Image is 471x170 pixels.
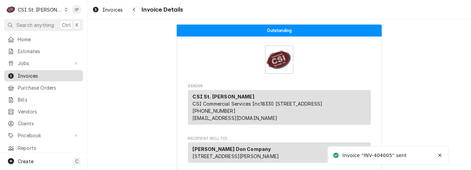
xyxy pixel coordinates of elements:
div: Recipient (Bill To) [188,142,371,163]
button: Navigate back [129,4,139,15]
a: Purchase Orders [4,82,83,93]
a: Go to Jobs [4,58,83,69]
span: Outstanding [267,28,292,33]
div: C [6,5,16,14]
span: K [76,21,79,29]
span: C [75,158,79,165]
span: Search anything [16,21,54,29]
div: Invoice Recipient [188,136,371,166]
a: Invoices [90,4,125,15]
span: CSI Commercial Services Inc18330 [STREET_ADDRESS] [193,101,323,107]
div: Sender [188,90,371,125]
span: Pricebook [18,132,69,139]
span: Vendors [18,108,80,115]
span: Create [18,158,33,164]
a: Vendors [4,106,83,117]
span: Bills [18,96,80,103]
span: Sender [188,83,371,89]
button: Search anythingCtrlK [4,19,83,31]
img: Logo [265,45,294,74]
span: Home [18,36,80,43]
div: Recipient (Bill To) [188,142,371,166]
strong: CSI St. [PERSON_NAME] [193,94,254,99]
div: Invoice "INV-404005" sent [342,152,408,159]
a: [PHONE_NUMBER] [193,108,235,114]
div: CSI St. [PERSON_NAME] [18,6,62,13]
div: Status [177,25,382,36]
div: Sender [188,90,371,127]
span: Estimates [18,48,80,55]
div: SP [72,5,81,14]
span: Purchase Orders [18,84,80,91]
a: [EMAIL_ADDRESS][DOMAIN_NAME] [193,115,277,121]
a: Clients [4,118,83,129]
span: Invoices [18,72,80,79]
a: Go to Pricebook [4,130,83,141]
span: Invoices [103,6,123,13]
span: Clients [18,120,80,127]
span: Ctrl [62,21,71,29]
span: [STREET_ADDRESS][PERSON_NAME] [193,153,279,159]
div: Shelley Politte's Avatar [72,5,81,14]
span: Jobs [18,60,69,67]
a: Estimates [4,46,83,57]
div: CSI St. Louis's Avatar [6,5,16,14]
span: Recipient (Bill To) [188,136,371,141]
a: Home [4,34,83,45]
a: Invoices [4,70,83,81]
a: Reports [4,142,83,154]
span: Reports [18,144,80,152]
strong: [PERSON_NAME] Don Company [193,146,271,152]
a: Bills [4,94,83,105]
span: Invoice Details [139,5,183,14]
div: Invoice Sender [188,83,371,128]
